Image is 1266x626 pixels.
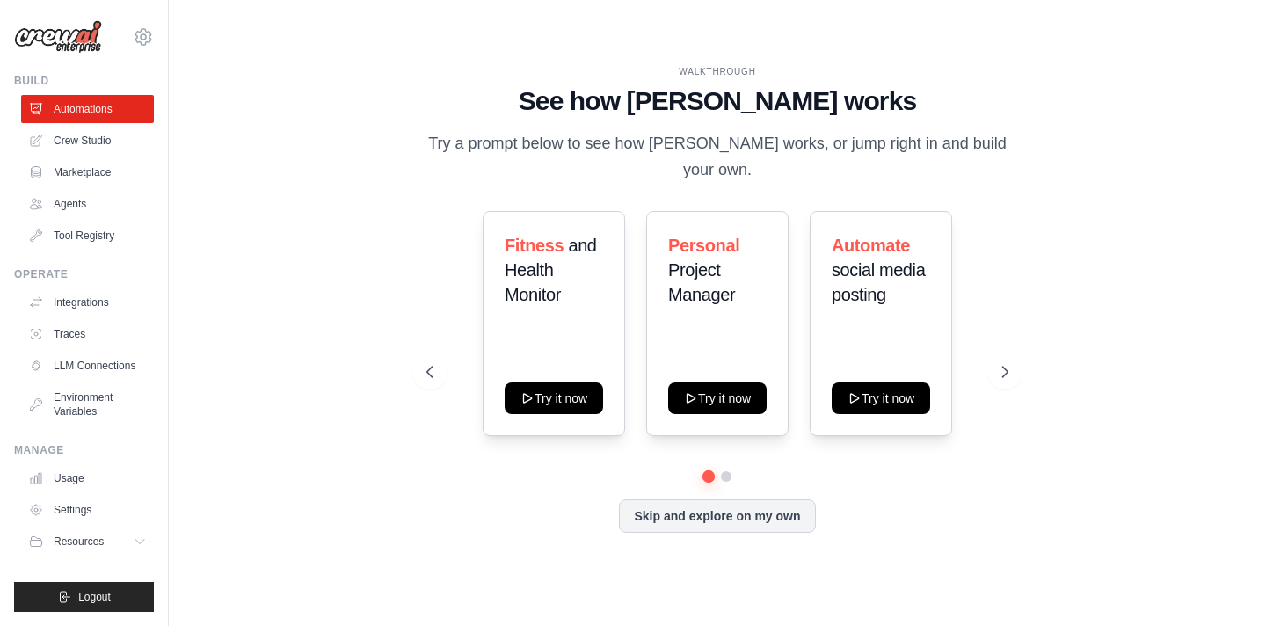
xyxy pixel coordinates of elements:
[14,443,154,457] div: Manage
[21,190,154,218] a: Agents
[78,590,111,604] span: Logout
[21,496,154,524] a: Settings
[21,288,154,317] a: Integrations
[21,352,154,380] a: LLM Connections
[426,85,1008,117] h1: See how [PERSON_NAME] works
[832,260,925,304] span: social media posting
[21,158,154,186] a: Marketplace
[14,74,154,88] div: Build
[54,535,104,549] span: Resources
[21,383,154,426] a: Environment Variables
[14,267,154,281] div: Operate
[426,65,1008,78] div: WALKTHROUGH
[21,95,154,123] a: Automations
[14,582,154,612] button: Logout
[619,499,815,533] button: Skip and explore on my own
[505,236,564,255] span: Fitness
[21,464,154,492] a: Usage
[505,236,597,304] span: and Health Monitor
[832,236,910,255] span: Automate
[21,222,154,250] a: Tool Registry
[426,131,1008,183] p: Try a prompt below to see how [PERSON_NAME] works, or jump right in and build your own.
[14,20,102,54] img: Logo
[668,236,739,255] span: Personal
[832,382,930,414] button: Try it now
[505,382,603,414] button: Try it now
[668,260,735,304] span: Project Manager
[668,382,767,414] button: Try it now
[21,528,154,556] button: Resources
[21,127,154,155] a: Crew Studio
[21,320,154,348] a: Traces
